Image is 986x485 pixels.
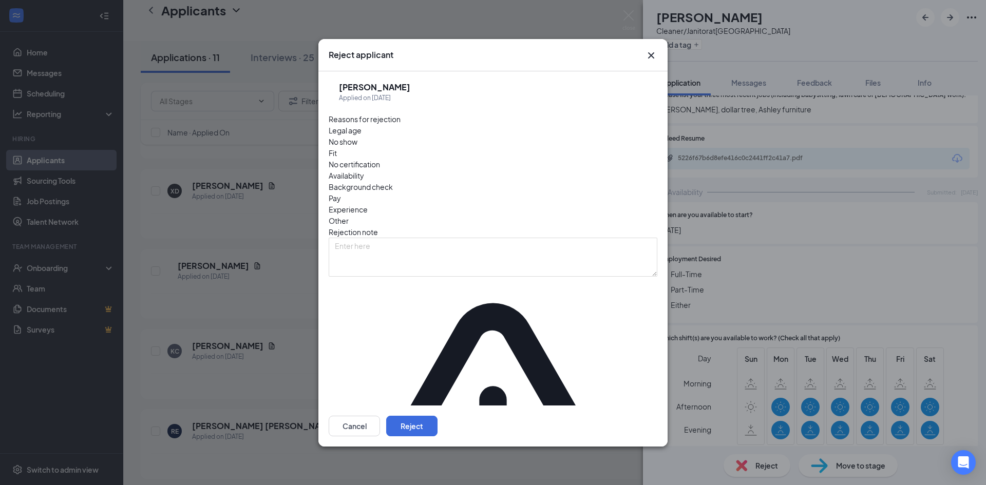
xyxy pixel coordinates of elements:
[329,125,362,136] span: Legal age
[339,82,410,93] h5: [PERSON_NAME]
[329,49,393,61] h3: Reject applicant
[645,49,657,62] svg: Cross
[329,170,364,181] span: Availability
[329,159,380,170] span: No certification
[339,93,410,103] div: Applied on [DATE]
[329,415,380,436] button: Cancel
[329,204,368,215] span: Experience
[645,49,657,62] button: Close
[329,181,393,192] span: Background check
[329,215,349,226] span: Other
[386,415,438,436] button: Reject
[329,227,378,237] span: Rejection note
[951,450,976,475] div: Open Intercom Messenger
[329,192,341,204] span: Pay
[329,147,337,159] span: Fit
[329,114,401,124] span: Reasons for rejection
[329,136,357,147] span: No show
